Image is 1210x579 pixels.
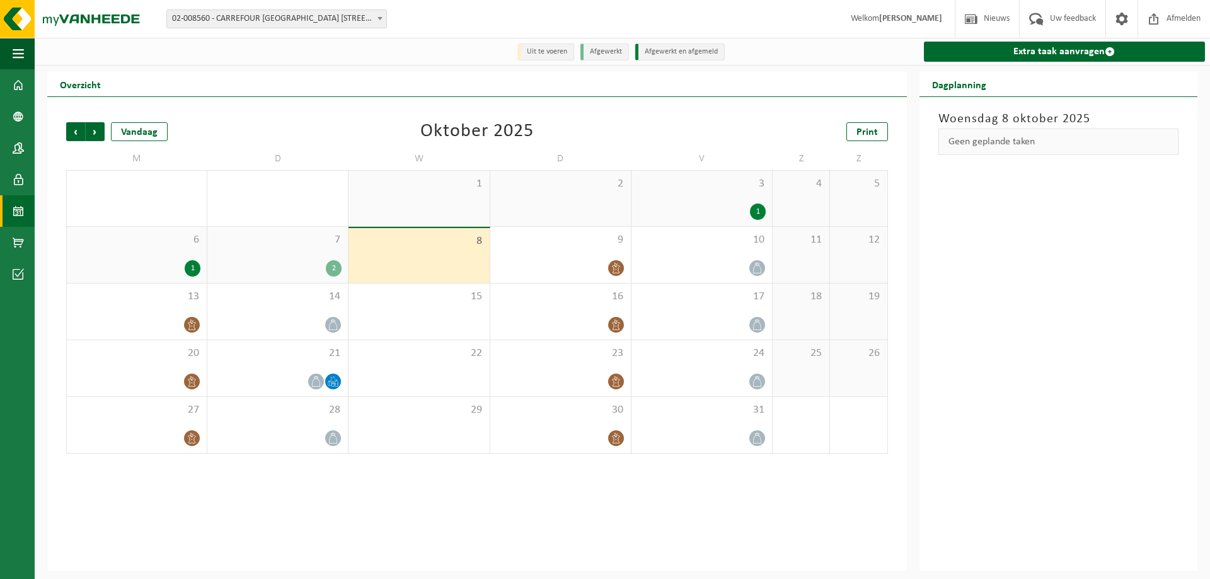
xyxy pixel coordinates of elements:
[830,147,887,170] td: Z
[73,233,200,247] span: 6
[66,147,207,170] td: M
[490,147,631,170] td: D
[420,122,534,141] div: Oktober 2025
[73,403,200,417] span: 27
[349,147,490,170] td: W
[631,147,773,170] td: V
[497,403,625,417] span: 30
[214,233,342,247] span: 7
[185,260,200,277] div: 1
[207,147,349,170] td: D
[924,42,1205,62] a: Extra taak aanvragen
[167,10,386,28] span: 02-008560 - CARREFOUR ANTWERPEN LOZANNASTRAAT 169 - ANTWERPEN
[938,110,1178,129] h3: Woensdag 8 oktober 2025
[66,122,85,141] span: Vorige
[497,347,625,360] span: 23
[638,233,766,247] span: 10
[635,43,725,60] li: Afgewerkt en afgemeld
[497,290,625,304] span: 16
[919,72,999,96] h2: Dagplanning
[750,204,766,220] div: 1
[355,403,483,417] span: 29
[355,234,483,248] span: 8
[355,347,483,360] span: 22
[938,129,1178,155] div: Geen geplande taken
[497,233,625,247] span: 9
[497,177,625,191] span: 2
[47,72,113,96] h2: Overzicht
[355,177,483,191] span: 1
[836,290,880,304] span: 19
[773,147,830,170] td: Z
[214,403,342,417] span: 28
[836,233,880,247] span: 12
[638,403,766,417] span: 31
[779,177,823,191] span: 4
[779,290,823,304] span: 18
[638,290,766,304] span: 17
[846,122,888,141] a: Print
[166,9,387,28] span: 02-008560 - CARREFOUR ANTWERPEN LOZANNASTRAAT 169 - ANTWERPEN
[638,177,766,191] span: 3
[856,127,878,137] span: Print
[73,347,200,360] span: 20
[517,43,574,60] li: Uit te voeren
[86,122,105,141] span: Volgende
[355,290,483,304] span: 15
[836,177,880,191] span: 5
[73,290,200,304] span: 13
[779,233,823,247] span: 11
[214,290,342,304] span: 14
[111,122,168,141] div: Vandaag
[836,347,880,360] span: 26
[580,43,629,60] li: Afgewerkt
[779,347,823,360] span: 25
[326,260,342,277] div: 2
[879,14,942,23] strong: [PERSON_NAME]
[214,347,342,360] span: 21
[638,347,766,360] span: 24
